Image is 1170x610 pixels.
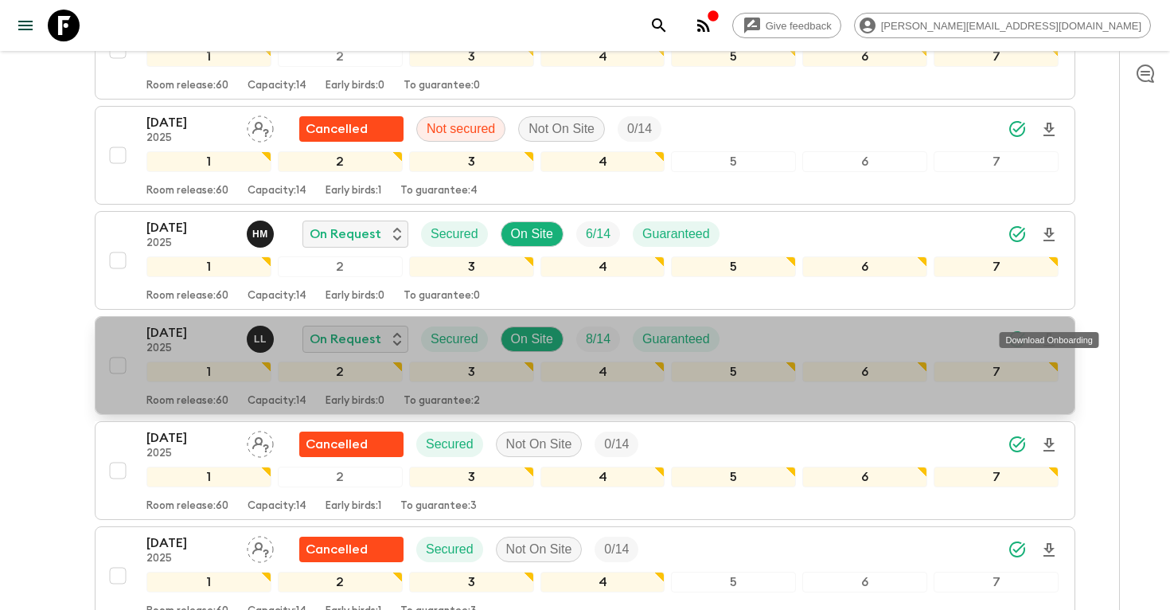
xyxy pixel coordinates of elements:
div: 2 [278,362,403,382]
p: To guarantee: 0 [404,290,480,303]
div: 4 [540,151,665,172]
p: Guaranteed [642,225,710,244]
p: Secured [426,540,474,559]
a: Give feedback [732,13,841,38]
button: menu [10,10,41,41]
div: 5 [671,256,796,277]
div: Trip Fill [595,432,638,457]
p: Early birds: 0 [326,290,384,303]
button: [DATE]2025Luis LobosOn RequestSecuredOn SiteTrip FillGuaranteed1234567Room release:60Capacity:14E... [95,316,1075,415]
p: 6 / 14 [586,225,610,244]
p: 8 / 14 [586,330,610,349]
div: 3 [409,572,534,592]
p: H M [252,228,268,240]
svg: Synced Successfully [1008,225,1027,244]
div: 1 [146,467,271,487]
p: To guarantee: 3 [400,500,477,513]
div: 7 [934,572,1059,592]
button: LL [247,326,277,353]
div: Not secured [416,116,505,142]
p: 2025 [146,448,234,460]
svg: Download Onboarding [1039,120,1059,139]
p: Early birds: 0 [326,80,384,92]
div: 6 [802,46,927,67]
p: Early birds: 1 [326,185,381,197]
div: Secured [416,432,483,457]
svg: Download Onboarding [1039,436,1059,455]
svg: Download Onboarding [1039,225,1059,244]
svg: Synced Successfully [1008,435,1027,454]
p: On Site [511,330,553,349]
button: [DATE]2025Assign pack leaderUnable to secureNot securedNot On SiteTrip Fill1234567Room release:60... [95,106,1075,205]
div: 4 [540,46,665,67]
div: 5 [671,46,796,67]
div: Not On Site [518,116,605,142]
button: HM [247,221,277,248]
span: Assign pack leader [247,120,274,133]
div: 3 [409,151,534,172]
p: Not On Site [506,540,572,559]
p: Room release: 60 [146,500,228,513]
svg: Synced Successfully [1008,540,1027,559]
div: 6 [802,256,927,277]
div: 1 [146,151,271,172]
div: Download Onboarding [1000,332,1099,348]
p: Cancelled [306,119,368,139]
div: 7 [934,151,1059,172]
div: Secured [421,327,488,352]
div: Flash Pack cancellation [299,432,404,457]
div: 4 [540,467,665,487]
div: 4 [540,362,665,382]
p: Room release: 60 [146,80,228,92]
p: 0 / 14 [604,435,629,454]
p: [DATE] [146,323,234,342]
div: 2 [278,46,403,67]
p: Capacity: 14 [248,80,306,92]
div: 3 [409,362,534,382]
svg: Download Onboarding [1039,541,1059,560]
p: [DATE] [146,113,234,132]
div: Secured [416,537,483,562]
div: Trip Fill [576,327,620,352]
div: Trip Fill [618,116,661,142]
div: Secured [421,221,488,247]
p: To guarantee: 2 [404,395,480,408]
div: Flash Pack cancellation [299,537,404,562]
span: Luis Lobos [247,330,277,343]
div: 3 [409,46,534,67]
div: 1 [146,46,271,67]
p: Cancelled [306,435,368,454]
div: 7 [934,46,1059,67]
p: 2025 [146,237,234,250]
p: Secured [426,435,474,454]
p: Not On Site [506,435,572,454]
button: search adventures [643,10,675,41]
div: 7 [934,467,1059,487]
p: Room release: 60 [146,290,228,303]
div: 3 [409,256,534,277]
p: To guarantee: 0 [404,80,480,92]
div: 3 [409,467,534,487]
span: Hob Medina [247,225,277,238]
p: L L [254,333,267,346]
span: [PERSON_NAME][EMAIL_ADDRESS][DOMAIN_NAME] [872,20,1150,32]
p: Not On Site [528,119,595,139]
p: 0 / 14 [627,119,652,139]
div: On Site [501,221,564,247]
span: Assign pack leader [247,541,274,553]
p: [DATE] [146,428,234,448]
div: Unable to secure [299,116,404,142]
div: 6 [802,362,927,382]
p: On Request [310,330,381,349]
svg: Synced Successfully [1008,119,1027,139]
div: 5 [671,151,796,172]
p: Room release: 60 [146,395,228,408]
span: Give feedback [757,20,840,32]
button: [DATE]2025Hob MedinaOn RequestSecuredOn SiteTrip FillGuaranteed1234567Room release:60Capacity:14E... [95,211,1075,310]
span: Assign pack leader [247,436,274,448]
p: Capacity: 14 [248,500,306,513]
div: Not On Site [496,432,583,457]
p: Not secured [427,119,495,139]
p: Capacity: 14 [248,395,306,408]
p: Secured [431,330,478,349]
